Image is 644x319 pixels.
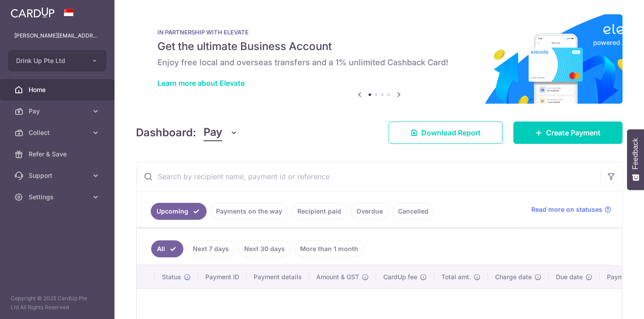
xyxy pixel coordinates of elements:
[157,39,601,54] h5: Get the ultimate Business Account
[292,203,347,220] a: Recipient paid
[351,203,389,220] a: Overdue
[157,29,601,36] p: IN PARTNERSHIP WITH ELEVATE
[29,150,88,159] span: Refer & Save
[203,124,222,141] span: Pay
[29,107,88,116] span: Pay
[29,85,88,94] span: Home
[151,203,207,220] a: Upcoming
[151,240,183,257] a: All
[627,129,644,190] button: Feedback - Show survey
[136,14,623,104] img: Renovation banner
[162,273,181,281] span: Status
[16,56,82,65] span: Drink Up Pte Ltd
[29,171,88,180] span: Support
[383,273,417,281] span: CardUp fee
[513,122,623,144] a: Create Payment
[546,127,601,138] span: Create Payment
[495,273,532,281] span: Charge date
[203,124,238,141] button: Pay
[238,240,291,257] a: Next 30 days
[421,127,481,138] span: Download Report
[210,203,288,220] a: Payments on the way
[316,273,359,281] span: Amount & GST
[29,193,88,201] span: Settings
[556,273,583,281] span: Due date
[157,57,601,68] h6: Enjoy free local and overseas transfers and a 1% unlimited Cashback Card!
[8,50,106,71] button: Drink Up Pte Ltd
[631,138,640,169] span: Feedback
[157,79,245,88] a: Learn more about Elevate
[531,205,602,214] span: Read more on statuses
[136,162,601,191] input: Search by recipient name, payment id or reference
[389,122,503,144] a: Download Report
[29,128,88,137] span: Collect
[11,7,55,18] img: CardUp
[392,203,434,220] a: Cancelled
[187,240,235,257] a: Next 7 days
[441,273,471,281] span: Total amt.
[136,125,196,141] h4: Dashboard:
[246,265,309,289] th: Payment details
[198,265,246,289] th: Payment ID
[531,205,611,214] a: Read more on statuses
[14,31,100,40] p: [PERSON_NAME][EMAIL_ADDRESS][DOMAIN_NAME]
[294,240,364,257] a: More than 1 month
